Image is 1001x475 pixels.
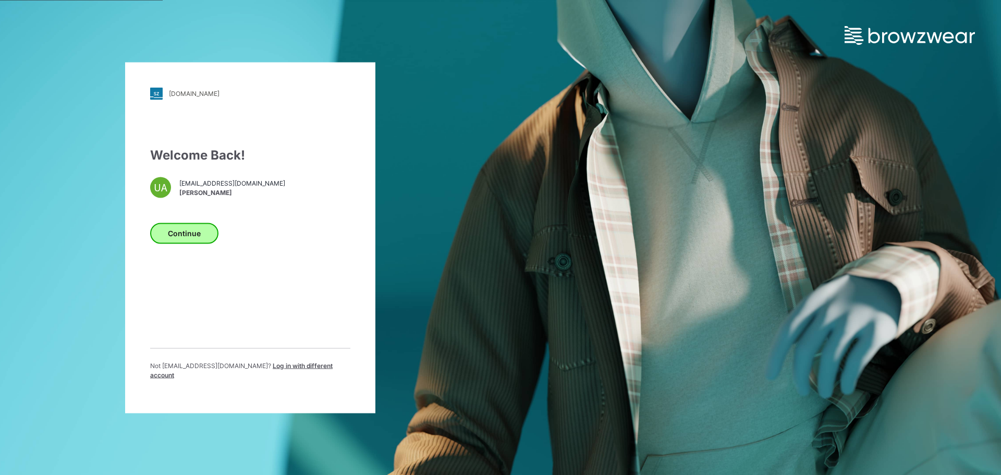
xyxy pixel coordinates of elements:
span: [EMAIL_ADDRESS][DOMAIN_NAME] [179,179,285,188]
img: browzwear-logo.e42bd6dac1945053ebaf764b6aa21510.svg [845,26,975,45]
div: Welcome Back! [150,145,350,164]
img: stylezone-logo.562084cfcfab977791bfbf7441f1a819.svg [150,87,163,100]
a: [DOMAIN_NAME] [150,87,350,100]
button: Continue [150,223,218,243]
span: [PERSON_NAME] [179,188,285,198]
div: [DOMAIN_NAME] [169,90,219,98]
div: UA [150,177,171,198]
p: Not [EMAIL_ADDRESS][DOMAIN_NAME] ? [150,361,350,380]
